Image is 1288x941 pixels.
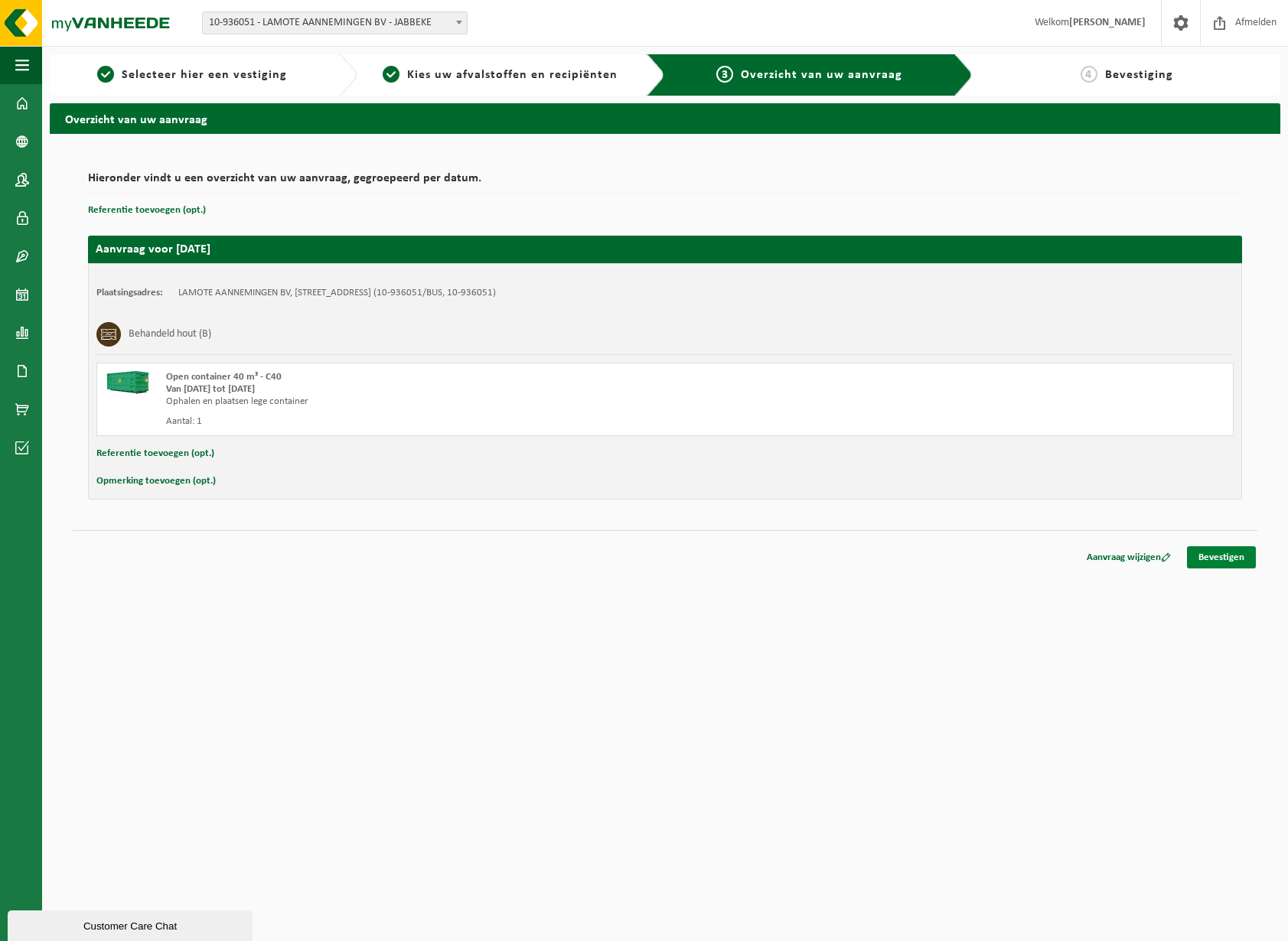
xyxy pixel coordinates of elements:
[1075,546,1182,568] a: Aanvraag wijzigen
[1187,546,1256,568] a: Bevestigen
[96,471,216,491] button: Opmerking toevoegen (opt.)
[383,66,399,83] span: 2
[178,287,496,299] td: LAMOTE AANNEMINGEN BV, [STREET_ADDRESS] (10-936051/BUS, 10-936051)
[96,444,214,464] button: Referentie toevoegen (opt.)
[129,322,211,347] h3: Behandeld hout (B)
[716,66,733,83] span: 3
[166,372,282,382] span: Open container 40 m³ - C40
[96,288,163,298] strong: Plaatsingsadres:
[203,12,467,34] span: 10-936051 - LAMOTE AANNEMINGEN BV - JABBEKE
[88,200,206,220] button: Referentie toevoegen (opt.)
[202,11,468,34] span: 10-936051 - LAMOTE AANNEMINGEN BV - JABBEKE
[741,69,902,81] span: Overzicht van uw aanvraag
[1081,66,1097,83] span: 4
[1105,69,1173,81] span: Bevestiging
[50,103,1280,133] h2: Overzicht van uw aanvraag
[105,371,151,394] img: HK-XC-40-GN-00.png
[8,907,256,941] iframe: chat widget
[88,172,1242,193] h2: Hieronder vindt u een overzicht van uw aanvraag, gegroepeerd per datum.
[97,66,114,83] span: 1
[122,69,287,81] span: Selecteer hier een vestiging
[365,66,634,84] a: 2Kies uw afvalstoffen en recipiënten
[166,396,726,408] div: Ophalen en plaatsen lege container
[166,415,726,428] div: Aantal: 1
[96,243,210,256] strong: Aanvraag voor [DATE]
[1069,17,1146,28] strong: [PERSON_NAME]
[407,69,618,81] span: Kies uw afvalstoffen en recipiënten
[166,384,255,394] strong: Van [DATE] tot [DATE]
[57,66,327,84] a: 1Selecteer hier een vestiging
